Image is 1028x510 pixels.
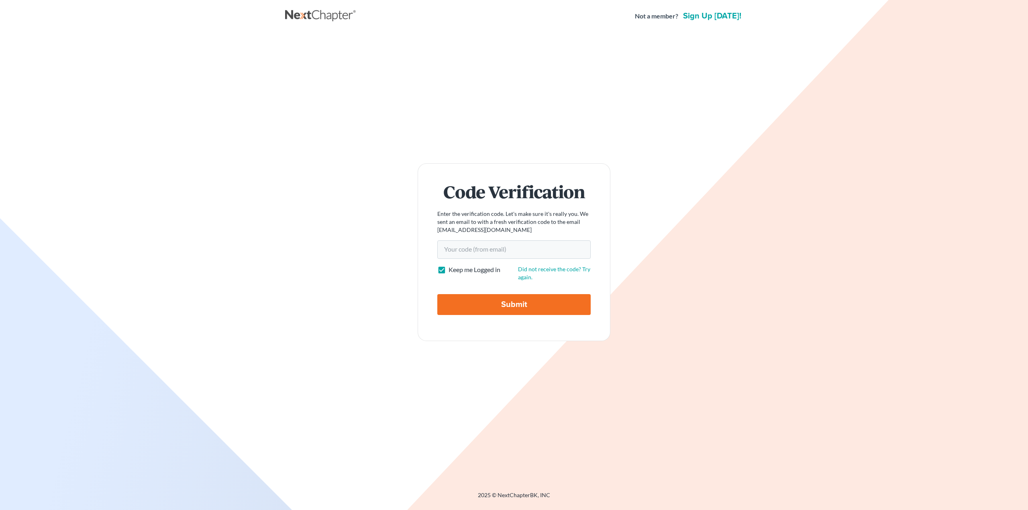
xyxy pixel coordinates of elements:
[681,12,743,20] a: Sign up [DATE]!
[285,491,743,506] div: 2025 © NextChapterBK, INC
[449,265,500,274] label: Keep me Logged in
[437,210,591,234] p: Enter the verification code. Let's make sure it's really you. We sent an email to with a fresh ve...
[437,240,591,259] input: Your code (from email)
[437,183,591,200] h1: Code Verification
[518,266,590,280] a: Did not receive the code? Try again.
[635,12,678,21] strong: Not a member?
[437,294,591,315] input: Submit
